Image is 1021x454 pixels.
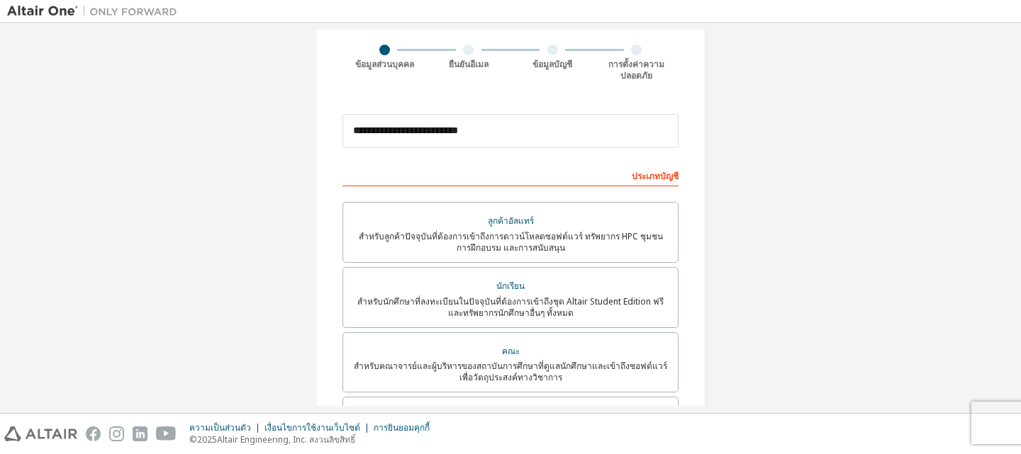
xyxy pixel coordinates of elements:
font: นักเรียน [496,280,525,292]
img: อัลแทร์วัน [7,4,184,18]
font: ข้อมูลบัญชี [532,58,572,70]
img: altair_logo.svg [4,426,77,441]
font: การตั้งค่าความปลอดภัย [608,58,664,81]
font: ประเภทบัญชี [632,170,679,182]
img: instagram.svg [109,426,124,441]
font: สำหรับลูกค้าปัจจุบันที่ต้องการเข้าถึงการดาวน์โหลดซอฟต์แวร์ ทรัพยากร HPC ชุมชน การฝึกอบรม และการสน... [359,230,663,254]
font: สำหรับคณาจารย์และผู้บริหารของสถาบันการศึกษาที่ดูแลนักศึกษาและเข้าถึงซอฟต์แวร์เพื่อวัตถุประสงค์ทาง... [354,360,667,383]
font: Altair Engineering, Inc. สงวนลิขสิทธิ์ [217,433,355,446]
font: การยินยอมคุกกี้ [374,421,430,433]
font: ข้อมูลส่วนบุคคล [355,58,414,70]
img: facebook.svg [86,426,101,441]
font: © [189,433,197,446]
font: คณะ [502,345,520,357]
font: ความเป็นส่วนตัว [189,421,251,433]
font: ยืนยันอีเมล [449,58,489,70]
font: สำหรับนักศึกษาที่ลงทะเบียนในปัจจุบันที่ต้องการเข้าถึงชุด Altair Student Edition ฟรีและทรัพยากรนัก... [357,295,664,319]
font: 2025 [197,433,217,446]
img: linkedin.svg [133,426,147,441]
font: ลูกค้าอัลแทร์ [488,215,534,227]
img: youtube.svg [156,426,177,441]
font: เงื่อนไขการใช้งานเว็บไซต์ [264,421,360,433]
